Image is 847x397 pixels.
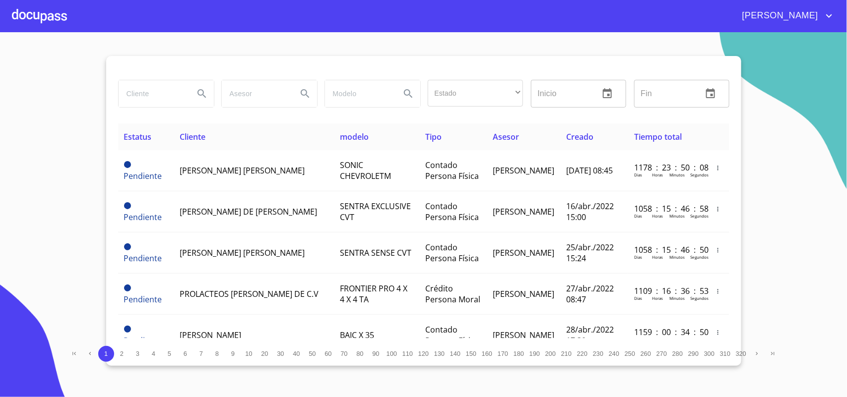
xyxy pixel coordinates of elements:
[634,254,642,260] p: Dias
[654,346,670,362] button: 270
[690,337,709,342] p: Segundos
[733,346,749,362] button: 320
[114,346,130,362] button: 2
[609,350,619,357] span: 240
[273,346,289,362] button: 30
[493,206,554,217] span: [PERSON_NAME]
[545,350,556,357] span: 200
[593,350,603,357] span: 230
[561,350,572,357] span: 210
[634,213,642,219] p: Dias
[590,346,606,362] button: 230
[168,350,171,357] span: 5
[245,350,252,357] span: 10
[190,82,214,106] button: Search
[702,346,717,362] button: 300
[104,350,108,357] span: 1
[432,346,448,362] button: 130
[340,247,411,258] span: SENTRA SENSE CVT
[736,350,746,357] span: 320
[720,350,730,357] span: 310
[652,337,663,342] p: Horas
[222,80,289,107] input: search
[577,350,587,357] span: 220
[396,82,420,106] button: Search
[493,131,519,142] span: Asesor
[670,346,686,362] button: 280
[180,206,317,217] span: [PERSON_NAME] DE [PERSON_NAME]
[493,165,554,176] span: [PERSON_NAME]
[688,350,699,357] span: 290
[180,247,305,258] span: [PERSON_NAME] [PERSON_NAME]
[124,294,162,305] span: Pendiente
[215,350,219,357] span: 8
[498,350,508,357] span: 170
[428,80,523,107] div: ​
[686,346,702,362] button: 290
[146,346,162,362] button: 4
[124,335,162,346] span: Pendiente
[340,350,347,357] span: 70
[448,346,463,362] button: 140
[652,213,663,219] p: Horas
[606,346,622,362] button: 240
[340,330,374,340] span: BAIC X 35
[669,337,685,342] p: Minutos
[652,254,663,260] p: Horas
[130,346,146,362] button: 3
[124,202,131,209] span: Pendiente
[641,350,651,357] span: 260
[124,131,152,142] span: Estatus
[325,350,331,357] span: 60
[340,160,391,181] span: SONIC CHEVROLETM
[184,350,187,357] span: 6
[559,346,575,362] button: 210
[463,346,479,362] button: 150
[180,131,205,142] span: Cliente
[309,350,316,357] span: 50
[634,203,701,214] p: 1058 : 15 : 46 : 58
[622,346,638,362] button: 250
[493,330,554,340] span: [PERSON_NAME]
[669,254,685,260] p: Minutos
[124,253,162,264] span: Pendiente
[336,346,352,362] button: 70
[180,330,241,340] span: [PERSON_NAME]
[466,350,476,357] span: 150
[425,131,442,142] span: Tipo
[690,295,709,301] p: Segundos
[194,346,209,362] button: 7
[416,346,432,362] button: 120
[340,201,411,223] span: SENTRA EXCLUSIVE CVT
[199,350,203,357] span: 7
[425,160,479,181] span: Contado Persona Física
[652,172,663,177] p: Horas
[566,201,614,223] span: 16/abr./2022 15:00
[124,161,131,168] span: Pendiente
[634,172,642,177] p: Dias
[325,80,392,107] input: search
[625,350,635,357] span: 250
[493,247,554,258] span: [PERSON_NAME]
[321,346,336,362] button: 60
[434,350,445,357] span: 130
[652,295,663,301] p: Horas
[124,212,162,223] span: Pendiente
[209,346,225,362] button: 8
[529,350,540,357] span: 190
[289,346,305,362] button: 40
[527,346,543,362] button: 190
[124,243,131,250] span: Pendiente
[152,350,155,357] span: 4
[400,346,416,362] button: 110
[402,350,413,357] span: 110
[735,8,835,24] button: account of current user
[180,288,319,299] span: PROLACTEOS [PERSON_NAME] DE C.V
[257,346,273,362] button: 20
[277,350,284,357] span: 30
[634,337,642,342] p: Dias
[690,213,709,219] p: Segundos
[672,350,683,357] span: 280
[566,283,614,305] span: 27/abr./2022 08:47
[482,350,492,357] span: 160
